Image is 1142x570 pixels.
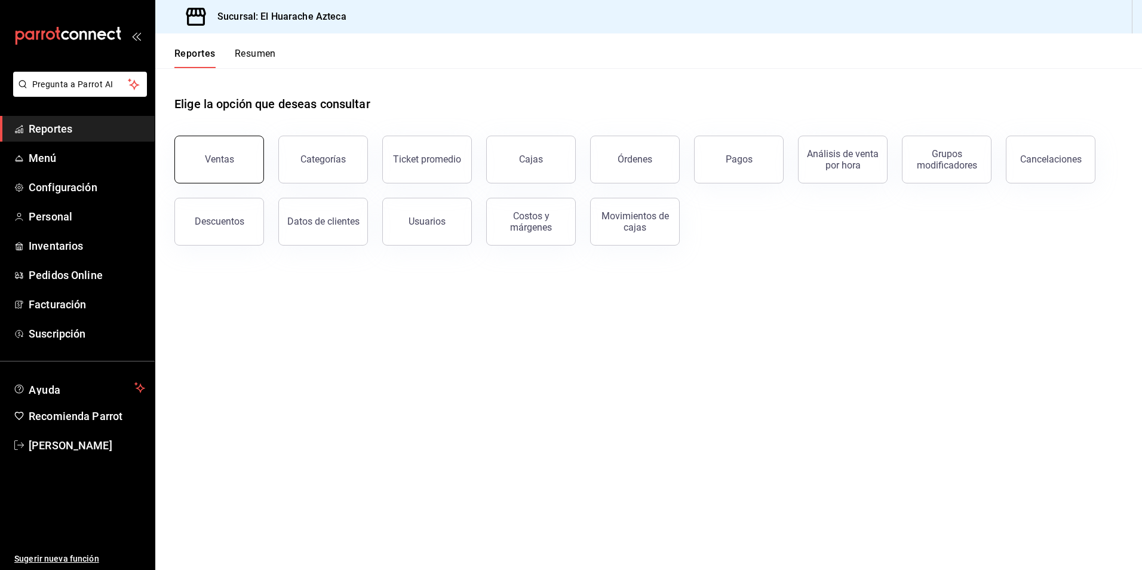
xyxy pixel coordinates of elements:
div: Ventas [205,154,234,165]
div: navigation tabs [174,48,276,68]
span: Ayuda [29,381,130,395]
button: Pagos [694,136,784,183]
span: [PERSON_NAME] [29,437,145,453]
button: open_drawer_menu [131,31,141,41]
span: Pregunta a Parrot AI [32,78,128,91]
button: Categorías [278,136,368,183]
button: Ticket promedio [382,136,472,183]
button: Movimientos de cajas [590,198,680,246]
div: Análisis de venta por hora [806,148,880,171]
button: Cancelaciones [1006,136,1095,183]
div: Cancelaciones [1020,154,1082,165]
button: Ventas [174,136,264,183]
div: Órdenes [618,154,652,165]
button: Cajas [486,136,576,183]
button: Resumen [235,48,276,68]
button: Reportes [174,48,216,68]
span: Facturación [29,296,145,312]
div: Pagos [726,154,753,165]
div: Categorías [300,154,346,165]
span: Sugerir nueva función [14,553,145,565]
span: Menú [29,150,145,166]
div: Usuarios [409,216,446,227]
button: Datos de clientes [278,198,368,246]
div: Movimientos de cajas [598,210,672,233]
a: Pregunta a Parrot AI [8,87,147,99]
button: Análisis de venta por hora [798,136,888,183]
span: Suscripción [29,326,145,342]
button: Usuarios [382,198,472,246]
span: Configuración [29,179,145,195]
span: Recomienda Parrot [29,408,145,424]
button: Costos y márgenes [486,198,576,246]
span: Personal [29,209,145,225]
div: Grupos modificadores [910,148,984,171]
span: Reportes [29,121,145,137]
div: Datos de clientes [287,216,360,227]
span: Pedidos Online [29,267,145,283]
div: Cajas [519,154,543,165]
button: Descuentos [174,198,264,246]
h1: Elige la opción que deseas consultar [174,95,370,113]
button: Pregunta a Parrot AI [13,72,147,97]
span: Inventarios [29,238,145,254]
div: Descuentos [195,216,244,227]
button: Órdenes [590,136,680,183]
h3: Sucursal: El Huarache Azteca [208,10,346,24]
div: Costos y márgenes [494,210,568,233]
button: Grupos modificadores [902,136,991,183]
div: Ticket promedio [393,154,461,165]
